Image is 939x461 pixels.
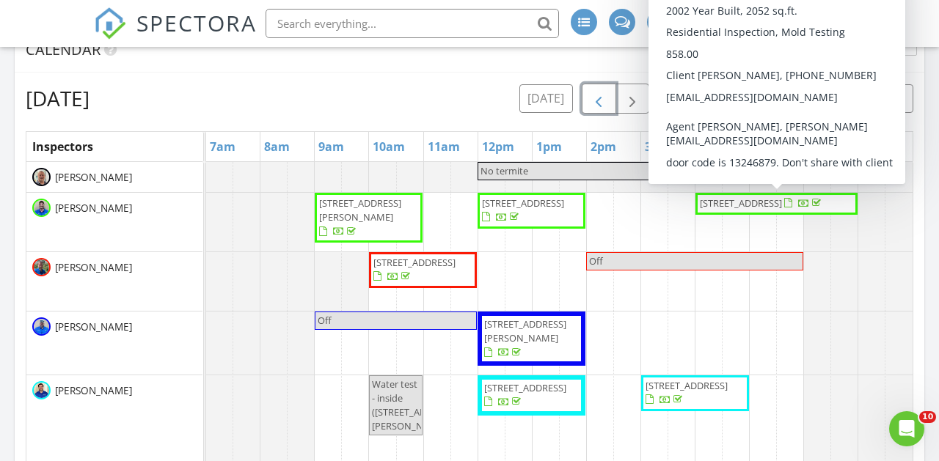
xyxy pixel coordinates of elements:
a: 4pm [695,135,728,158]
span: [PERSON_NAME] [52,260,135,275]
a: SPECTORA [94,20,257,51]
button: Next day [615,84,650,114]
span: [STREET_ADDRESS] [700,196,782,210]
span: [PERSON_NAME] [52,170,135,185]
a: 1pm [533,135,566,158]
span: [STREET_ADDRESS] [646,379,728,392]
a: 9am [315,135,348,158]
span: SPECTORA [136,7,257,38]
div: PRISM Home and Building Inspections LLC [689,23,836,38]
span: [STREET_ADDRESS][PERSON_NAME] [484,317,566,344]
span: [STREET_ADDRESS] [484,381,566,394]
button: Previous day [582,84,616,114]
a: 3pm [641,135,674,158]
span: [STREET_ADDRESS] [482,196,564,210]
iframe: Intercom live chat [889,411,924,446]
span: No termite [481,164,528,177]
img: 1326c9780d414e128cc51a29d88c4270_1_105_c.jpeg [32,199,51,217]
button: [DATE] [519,84,573,113]
span: Off [589,254,603,268]
span: Water test - inside ([STREET_ADDRESS][PERSON_NAME]) [372,377,457,433]
a: 7pm [858,135,891,158]
span: Inspectors [32,139,93,155]
button: cal wk [770,84,820,113]
a: 7am [206,135,239,158]
img: imagejohnrutherford.jpg [32,381,51,399]
span: [STREET_ADDRESS][PERSON_NAME] [319,196,401,224]
div: [PERSON_NAME] [729,9,825,23]
button: 4 wk [819,84,860,113]
span: [PERSON_NAME] [52,201,135,215]
img: img_0144.jpeg [32,168,51,186]
a: 8am [260,135,293,158]
span: Off [318,314,332,327]
button: week [726,84,771,113]
h2: [DATE] [26,84,89,113]
span: Calendar [26,40,101,59]
input: Search everything... [266,9,559,38]
img: keithblanton.jpg [32,258,51,276]
img: The Best Home Inspection Software - Spectora [94,7,126,40]
a: 10am [369,135,409,158]
button: month [859,84,913,113]
a: 11am [424,135,464,158]
a: 6pm [804,135,837,158]
span: [STREET_ADDRESS] [373,256,456,269]
a: 12pm [478,135,518,158]
span: [PERSON_NAME] [52,320,135,334]
img: c16301d9dd53405d8bebb2193af42e3c_1_105_c.jpeg [32,317,51,336]
a: 5pm [750,135,783,158]
span: [PERSON_NAME] [52,383,135,398]
button: day [690,84,727,113]
a: 2pm [587,135,620,158]
span: 10 [919,411,936,423]
button: list [658,84,691,113]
